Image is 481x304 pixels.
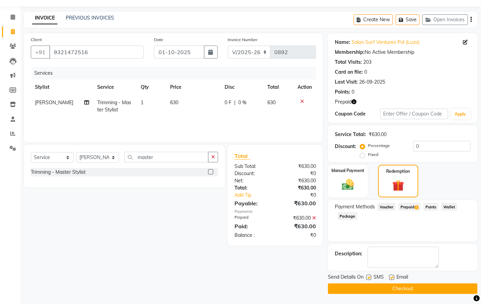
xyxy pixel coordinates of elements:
[31,37,42,43] label: Client
[225,99,231,106] span: 0 F
[228,37,258,43] label: Invoice Number
[263,80,293,95] th: Total
[229,184,275,192] div: Total:
[31,169,86,176] div: Trimming - Master Stylist
[338,178,358,192] img: _cash.svg
[389,179,407,193] img: _gift.svg
[31,46,50,59] button: +91
[275,163,321,170] div: ₹630.00
[335,143,356,150] div: Discount:
[335,59,362,66] div: Total Visits:
[363,59,371,66] div: 203
[328,273,364,282] span: Send Details On
[35,99,73,106] span: [PERSON_NAME]
[335,88,350,96] div: Points:
[154,37,163,43] label: Date
[229,222,275,230] div: Paid:
[267,99,276,106] span: 630
[398,203,421,211] span: Prepaid
[335,250,362,257] div: Description:
[31,67,321,80] div: Services
[220,80,263,95] th: Disc
[229,170,275,177] div: Discount:
[93,80,137,95] th: Service
[275,215,321,222] div: ₹630.00
[335,98,352,106] span: Prepaid
[335,39,350,46] div: Name:
[441,203,457,211] span: Wallet
[283,192,321,199] div: ₹0
[378,203,396,211] span: Voucher
[275,199,321,207] div: ₹630.00
[335,49,471,56] div: No Active Membership
[335,78,358,86] div: Last Visit:
[235,153,250,160] span: Total
[359,78,385,86] div: 26-09-2025
[124,152,208,162] input: Search or Scan
[368,151,378,158] label: Fixed
[335,203,375,210] span: Payment Methods
[234,99,236,106] span: |
[352,39,419,46] a: Salon Surf Ventures Pvt (Luzo)
[49,46,144,59] input: Search by Name/Mobile/Email/Code
[374,273,384,282] span: SMS
[275,232,321,239] div: ₹0
[229,163,275,170] div: Sub Total:
[229,177,275,184] div: Net:
[166,80,220,95] th: Price
[229,215,275,222] div: Prepaid
[275,170,321,177] div: ₹0
[423,203,439,211] span: Points
[32,12,58,24] a: INVOICE
[335,131,366,138] div: Service Total:
[338,212,357,220] span: Package
[238,99,246,106] span: 0 %
[275,222,321,230] div: ₹630.00
[451,109,470,119] button: Apply
[229,192,283,199] a: Add Tip
[368,143,390,149] label: Percentage
[293,80,316,95] th: Action
[141,99,144,106] span: 1
[332,168,365,174] label: Manual Payment
[335,49,365,56] div: Membership:
[328,283,478,294] button: Checkout
[396,273,408,282] span: Email
[396,14,420,25] button: Save
[369,131,387,138] div: ₹630.00
[235,209,316,215] div: Payments
[335,69,363,76] div: Card on file:
[170,99,178,106] span: 630
[229,232,275,239] div: Balance :
[275,184,321,192] div: ₹630.00
[415,206,419,210] span: 3
[422,14,468,25] button: Open Invoices
[229,199,275,207] div: Payable:
[275,177,321,184] div: ₹630.00
[352,88,354,96] div: 0
[97,99,131,113] span: Trimming - Master Stylist
[335,110,380,118] div: Coupon Code
[137,80,166,95] th: Qty
[380,109,448,119] input: Enter Offer / Coupon Code
[387,168,410,174] label: Redemption
[354,14,393,25] button: Create New
[66,15,114,21] a: PREVIOUS INVOICES
[364,69,367,76] div: 0
[31,80,93,95] th: Stylist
